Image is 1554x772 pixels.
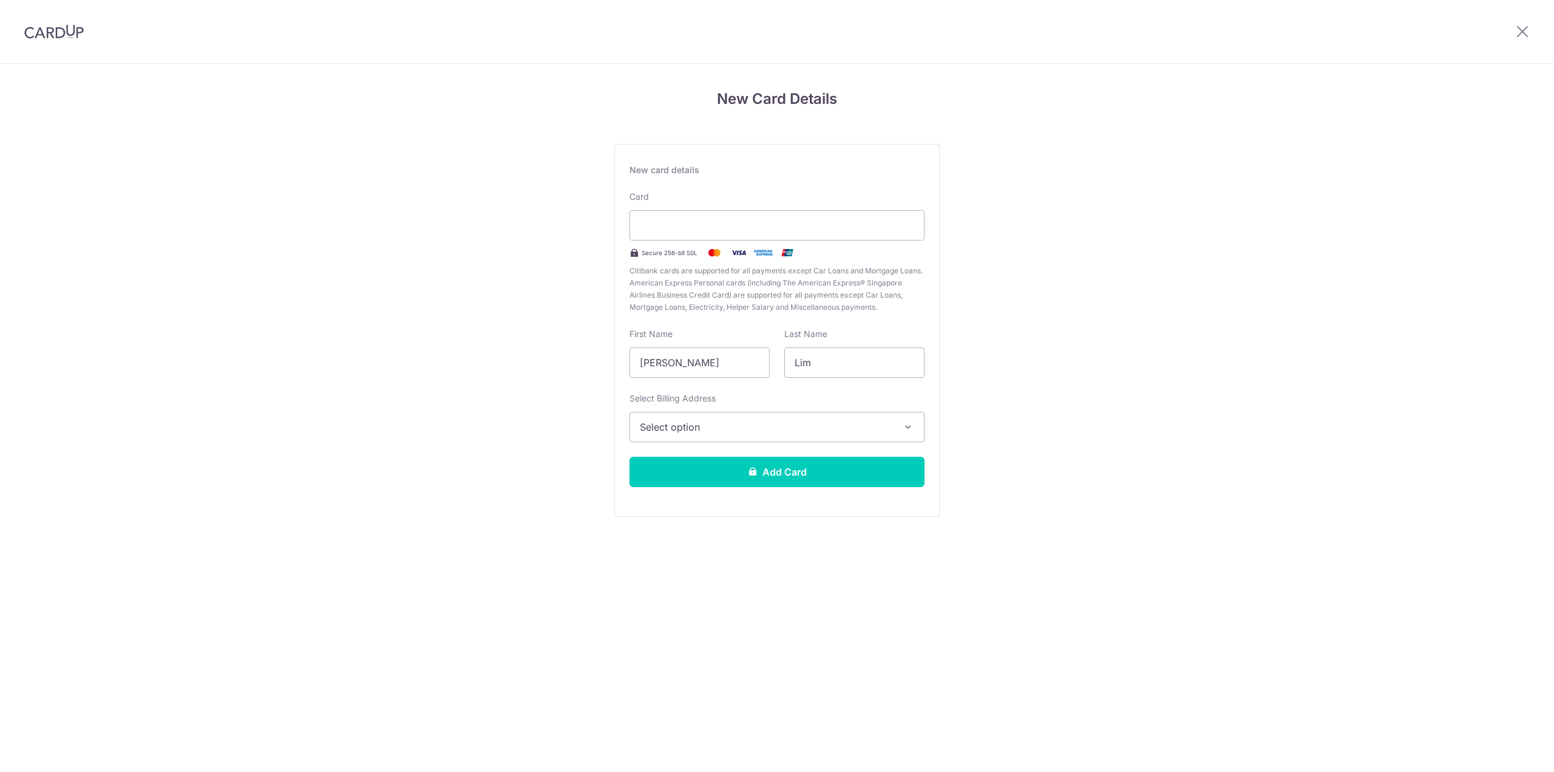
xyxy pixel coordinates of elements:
[775,245,799,260] img: .alt.unionpay
[629,265,925,313] span: Citibank cards are supported for all payments except Car Loans and Mortgage Loans. American Expre...
[629,164,925,176] div: New card details
[784,347,925,378] input: Cardholder Last Name
[784,328,827,340] label: Last Name
[629,191,649,203] label: Card
[629,412,925,442] button: Select option
[640,218,914,233] iframe: Secure card payment input frame
[1476,736,1542,766] iframe: Opens a widget where you can find more information
[24,24,84,39] img: CardUp
[629,392,716,405] label: Select Billing Address
[640,420,892,434] span: Select option
[629,328,673,340] label: First Name
[629,457,925,487] button: Add Card
[727,245,751,260] img: Visa
[702,245,727,260] img: Mastercard
[642,248,697,258] span: Secure 256-bit SSL
[629,347,770,378] input: Cardholder First Name
[614,88,940,110] h4: New Card Details
[751,245,775,260] img: .alt.amex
